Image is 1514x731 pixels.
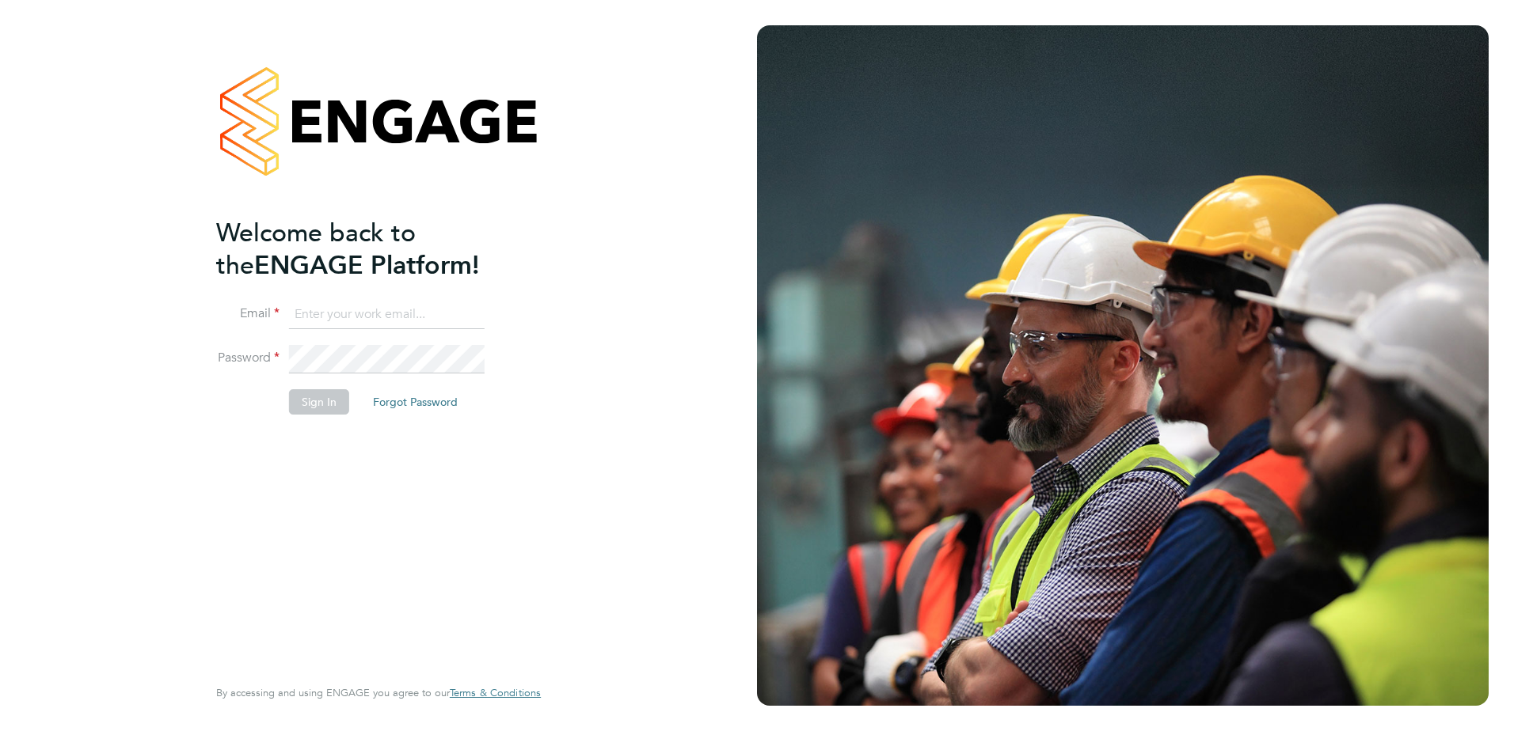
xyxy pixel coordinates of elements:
span: Terms & Conditions [450,686,541,699]
label: Password [216,350,280,366]
span: By accessing and using ENGAGE you agree to our [216,686,541,699]
h2: ENGAGE Platform! [216,217,525,282]
span: Welcome back to the [216,218,416,281]
label: Email [216,305,280,322]
input: Enter your work email... [289,301,485,329]
button: Forgot Password [360,389,470,415]
a: Terms & Conditions [450,687,541,699]
button: Sign In [289,389,349,415]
